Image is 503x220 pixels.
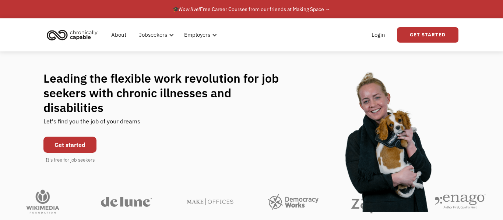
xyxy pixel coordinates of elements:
[43,71,293,115] h1: Leading the flexible work revolution for job seekers with chronic illnesses and disabilities
[107,23,131,47] a: About
[43,115,140,133] div: Let's find you the job of your dreams
[46,156,95,164] div: It's free for job seekers
[180,23,219,47] div: Employers
[184,30,210,39] div: Employers
[367,23,390,47] a: Login
[45,27,100,43] img: Chronically Capable logo
[139,30,167,39] div: Jobseekers
[134,23,176,47] div: Jobseekers
[173,5,330,14] div: 🎓 Free Career Courses from our friends at Making Space →
[45,27,103,43] a: home
[43,137,96,153] a: Get started
[179,6,200,12] em: Now live!
[397,27,458,43] a: Get Started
